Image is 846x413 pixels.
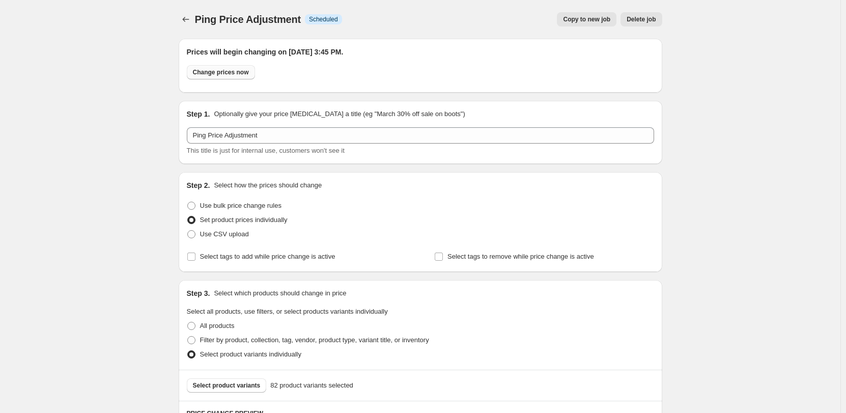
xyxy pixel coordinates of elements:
[270,380,353,391] span: 82 product variants selected
[187,109,210,119] h2: Step 1.
[187,147,345,154] span: This title is just for internal use, customers won't see it
[179,12,193,26] button: Price change jobs
[214,109,465,119] p: Optionally give your price [MEDICAL_DATA] a title (eg "March 30% off sale on boots")
[200,322,235,329] span: All products
[195,14,301,25] span: Ping Price Adjustment
[214,180,322,190] p: Select how the prices should change
[200,202,281,209] span: Use bulk price change rules
[309,15,338,23] span: Scheduled
[187,65,255,79] button: Change prices now
[214,288,346,298] p: Select which products should change in price
[200,350,301,358] span: Select product variants individually
[187,180,210,190] h2: Step 2.
[621,12,662,26] button: Delete job
[627,15,656,23] span: Delete job
[557,12,616,26] button: Copy to new job
[447,253,594,260] span: Select tags to remove while price change is active
[200,230,249,238] span: Use CSV upload
[200,336,429,344] span: Filter by product, collection, tag, vendor, product type, variant title, or inventory
[193,68,249,76] span: Change prices now
[187,378,267,393] button: Select product variants
[187,127,654,144] input: 30% off holiday sale
[187,308,388,315] span: Select all products, use filters, or select products variants individually
[193,381,261,390] span: Select product variants
[563,15,610,23] span: Copy to new job
[187,288,210,298] h2: Step 3.
[200,216,288,224] span: Set product prices individually
[200,253,335,260] span: Select tags to add while price change is active
[187,47,654,57] h2: Prices will begin changing on [DATE] 3:45 PM.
